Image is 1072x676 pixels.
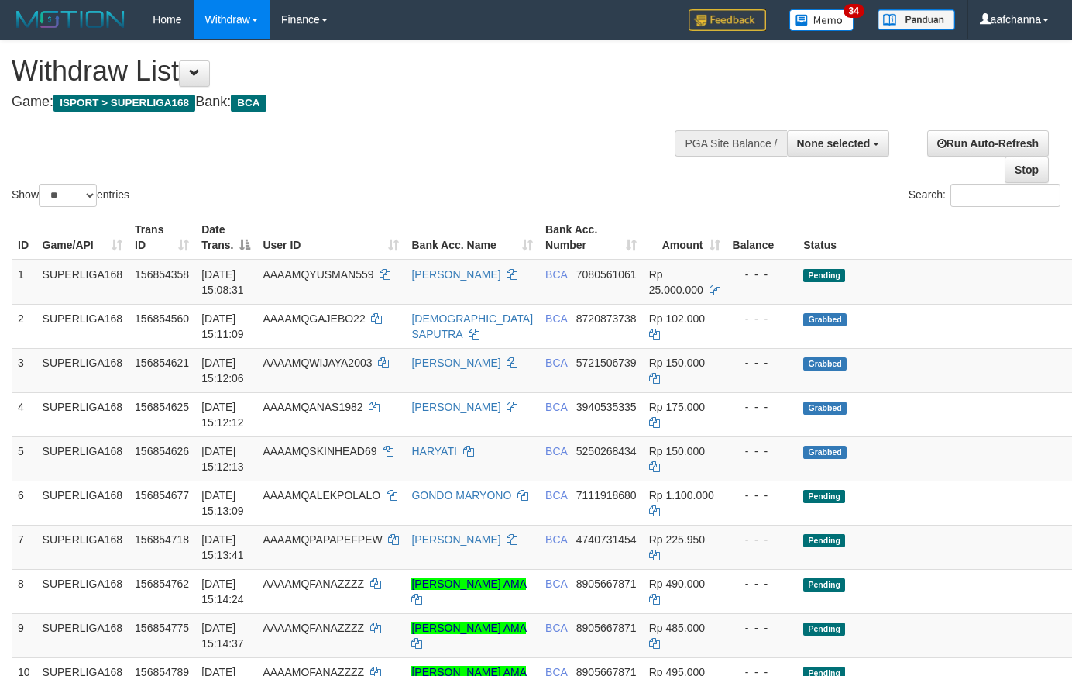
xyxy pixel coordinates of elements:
span: BCA [545,268,567,281]
span: 156854626 [135,445,189,457]
span: Grabbed [803,313,847,326]
a: Run Auto-Refresh [927,130,1049,157]
div: - - - [733,620,792,636]
span: BCA [545,533,567,546]
th: Game/API: activate to sort column ascending [36,216,129,260]
span: BCA [545,622,567,634]
span: None selected [797,137,871,150]
span: Rp 485.000 [649,622,705,634]
span: Copy 8905667871 to clipboard [576,622,637,634]
span: 156854718 [135,533,189,546]
td: 7 [12,525,36,569]
img: Button%20Memo.svg [789,9,854,31]
a: [PERSON_NAME] [411,357,500,369]
span: Rp 25.000.000 [649,268,703,296]
div: - - - [733,488,792,503]
span: 156854775 [135,622,189,634]
span: Rp 1.100.000 [649,489,714,502]
td: SUPERLIGA168 [36,525,129,569]
a: GONDO MARYONO [411,489,511,502]
img: Feedback.jpg [689,9,766,31]
td: 4 [12,392,36,436]
span: Grabbed [803,446,847,459]
span: Grabbed [803,357,847,371]
span: Rp 175.000 [649,401,705,413]
span: [DATE] 15:12:12 [201,401,244,429]
span: Copy 5721506739 to clipboard [576,357,637,369]
a: [DEMOGRAPHIC_DATA] SAPUTRA [411,312,533,340]
a: [PERSON_NAME] [411,268,500,281]
span: Copy 8720873738 to clipboard [576,312,637,325]
a: Stop [1005,157,1049,183]
a: [PERSON_NAME] AMA [411,578,526,590]
span: BCA [545,578,567,590]
select: Showentries [39,184,97,207]
th: User ID: activate to sort column ascending [256,216,405,260]
div: - - - [733,399,792,415]
span: BCA [545,445,567,457]
span: [DATE] 15:14:24 [201,578,244,605]
td: 8 [12,569,36,613]
img: MOTION_logo.png [12,8,129,31]
span: Pending [803,578,845,591]
span: Copy 3940535335 to clipboard [576,401,637,413]
th: Bank Acc. Name: activate to sort column ascending [405,216,539,260]
td: SUPERLIGA168 [36,260,129,305]
span: AAAAMQGAJEBO22 [263,312,365,325]
td: SUPERLIGA168 [36,613,129,657]
td: 5 [12,436,36,481]
span: AAAAMQALEKPOLALO [263,489,380,502]
span: AAAAMQYUSMAN559 [263,268,373,281]
span: Grabbed [803,402,847,415]
span: Rp 225.950 [649,533,705,546]
span: AAAAMQWIJAYA2003 [263,357,372,369]
td: 3 [12,348,36,392]
td: 9 [12,613,36,657]
a: HARYATI [411,445,456,457]
span: [DATE] 15:11:09 [201,312,244,340]
th: ID [12,216,36,260]
th: Balance [727,216,798,260]
span: Rp 490.000 [649,578,705,590]
span: Copy 4740731454 to clipboard [576,533,637,546]
td: SUPERLIGA168 [36,348,129,392]
div: - - - [733,576,792,591]
th: Amount: activate to sort column ascending [643,216,727,260]
h1: Withdraw List [12,56,699,87]
span: Copy 7111918680 to clipboard [576,489,637,502]
span: 156854677 [135,489,189,502]
span: [DATE] 15:12:13 [201,445,244,473]
span: Pending [803,623,845,636]
span: Copy 8905667871 to clipboard [576,578,637,590]
span: Rp 150.000 [649,445,705,457]
span: 34 [844,4,864,18]
th: Bank Acc. Number: activate to sort column ascending [539,216,643,260]
span: [DATE] 15:13:09 [201,489,244,517]
td: SUPERLIGA168 [36,436,129,481]
span: 156854560 [135,312,189,325]
th: Trans ID: activate to sort column ascending [129,216,195,260]
span: AAAAMQPAPAPEFPEW [263,533,382,546]
div: - - - [733,311,792,326]
input: Search: [950,184,1060,207]
div: - - - [733,443,792,459]
span: [DATE] 15:08:31 [201,268,244,296]
span: 156854358 [135,268,189,281]
td: 1 [12,260,36,305]
span: BCA [545,357,567,369]
span: BCA [545,312,567,325]
span: AAAAMQFANAZZZZ [263,622,364,634]
span: 156854762 [135,578,189,590]
label: Show entries [12,184,129,207]
td: 2 [12,304,36,348]
span: Copy 7080561061 to clipboard [576,268,637,281]
h4: Game: Bank: [12,95,699,110]
span: BCA [231,95,266,112]
td: SUPERLIGA168 [36,569,129,613]
button: None selected [787,130,890,157]
a: [PERSON_NAME] [411,533,500,546]
td: 6 [12,481,36,525]
div: - - - [733,355,792,371]
span: [DATE] 15:13:41 [201,533,244,561]
span: AAAAMQFANAZZZZ [263,578,364,590]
